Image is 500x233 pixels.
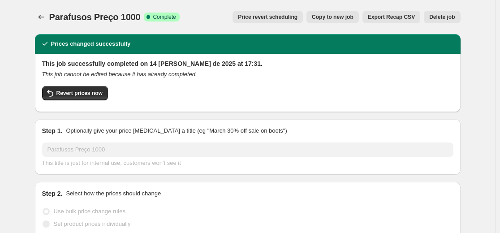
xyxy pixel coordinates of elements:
button: Export Recap CSV [362,11,420,23]
span: Copy to new job [312,13,353,21]
button: Price change jobs [35,11,47,23]
i: This job cannot be edited because it has already completed. [42,71,197,78]
span: Parafusos Preço 1000 [49,12,141,22]
span: Use bulk price change rules [54,208,125,215]
p: Select how the prices should change [66,189,161,198]
span: Export Recap CSV [368,13,415,21]
p: Optionally give your price [MEDICAL_DATA] a title (eg "March 30% off sale on boots") [66,126,287,135]
h2: Step 2. [42,189,63,198]
button: Price revert scheduling [233,11,303,23]
span: Set product prices individually [54,220,131,227]
button: Copy to new job [306,11,359,23]
h2: Step 1. [42,126,63,135]
input: 30% off holiday sale [42,142,453,157]
span: Revert prices now [56,90,103,97]
span: Complete [153,13,176,21]
span: Price revert scheduling [238,13,297,21]
span: This title is just for internal use, customers won't see it [42,160,181,166]
button: Revert prices now [42,86,108,100]
h2: Prices changed successfully [51,39,131,48]
h2: This job successfully completed on 14 [PERSON_NAME] de 2025 at 17:31. [42,59,453,68]
span: Delete job [429,13,455,21]
button: Delete job [424,11,460,23]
